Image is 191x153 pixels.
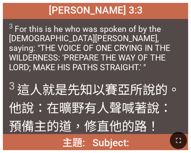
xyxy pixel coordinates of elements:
wg3778: 人就是 [9,83,180,134]
wg3004: ：在 [9,101,172,134]
wg2268: 所 [9,83,180,134]
wg2048: 有人聲 [9,101,172,134]
wg4483: 的。他說 [9,83,180,134]
wg3598: ，修 [72,119,159,134]
wg4396: 以賽亞 [9,83,180,134]
sup: 3 [9,80,15,92]
wg1722: 曠野 [9,101,172,134]
wg2117: 他的 [109,119,159,134]
span: 這 [9,80,182,134]
sup: 3 [9,22,13,30]
wg5147: ！ [147,119,159,134]
wg5259: 說 [9,83,180,134]
span: For this is he who was spoken of by the [DEMOGRAPHIC_DATA][PERSON_NAME], saying: "THE VOICE OF ON... [9,22,182,73]
span: [PERSON_NAME] 3:3 [49,4,143,16]
wg2076: 先知 [9,83,180,134]
wg2090: 主的 [34,119,159,134]
wg846: 路 [134,119,159,134]
wg4160: 直 [97,119,159,134]
wg2962: 道 [59,119,159,134]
